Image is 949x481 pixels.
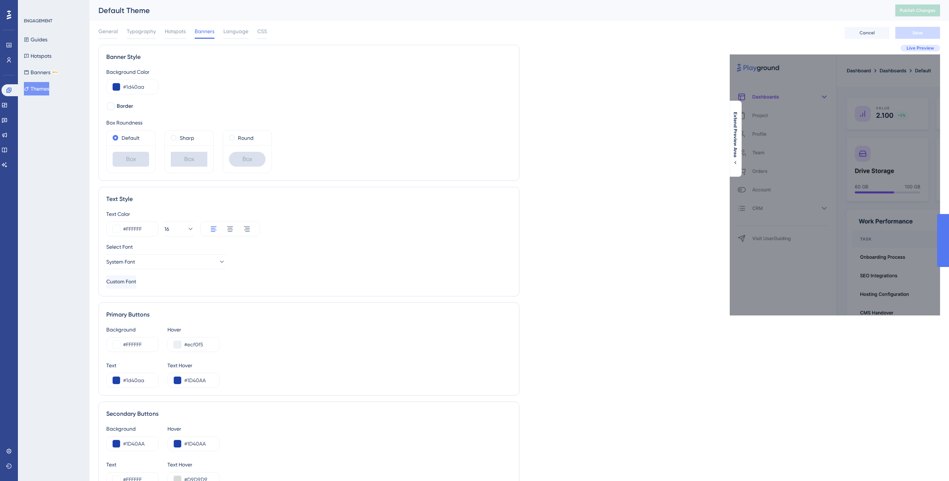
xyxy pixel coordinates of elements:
[912,30,923,36] span: Save
[127,27,156,36] span: Typography
[906,45,934,51] span: Live Preview
[918,452,940,474] iframe: UserGuiding AI Assistant Launcher
[165,27,186,36] span: Hotspots
[24,33,47,46] button: Guides
[106,67,512,76] div: Background Color
[106,325,158,334] div: Background
[24,82,49,95] button: Themes
[52,70,59,74] div: BETA
[106,118,512,127] div: Box Roundness
[223,27,248,36] span: Language
[167,460,220,469] div: Text Hover
[106,460,158,469] div: Text
[24,66,59,79] button: BannersBETA
[106,424,158,433] div: Background
[238,133,254,142] label: Round
[860,30,875,36] span: Cancel
[171,152,207,167] div: Box
[106,409,512,418] div: Secondary Buttons
[106,275,136,289] button: Custom Font
[98,27,118,36] span: General
[895,4,940,16] button: Publish Changes
[117,102,133,111] span: Border
[24,18,52,24] div: ENGAGEMENT
[729,112,741,166] button: Extend Preview Area
[167,424,220,433] div: Hover
[167,325,220,334] div: Hover
[106,242,512,251] div: Select Font
[106,310,512,319] div: Primary Buttons
[180,133,194,142] label: Sharp
[122,133,139,142] label: Default
[113,152,149,167] div: Box
[732,112,738,157] span: Extend Preview Area
[229,152,265,167] div: Box
[257,27,267,36] span: CSS
[106,53,512,62] div: Banner Style
[164,221,194,236] button: 16
[164,224,169,233] span: 16
[900,7,936,13] span: Publish Changes
[106,257,135,266] span: System Font
[167,361,220,370] div: Text Hover
[106,277,136,286] span: Custom Font
[106,361,158,370] div: Text
[106,210,158,219] div: Text Color
[98,5,877,16] div: Default Theme
[106,195,512,204] div: Text Style
[845,27,889,39] button: Cancel
[195,27,214,36] span: Banners
[24,49,51,63] button: Hotspots
[106,254,226,269] button: System Font
[895,27,940,39] button: Save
